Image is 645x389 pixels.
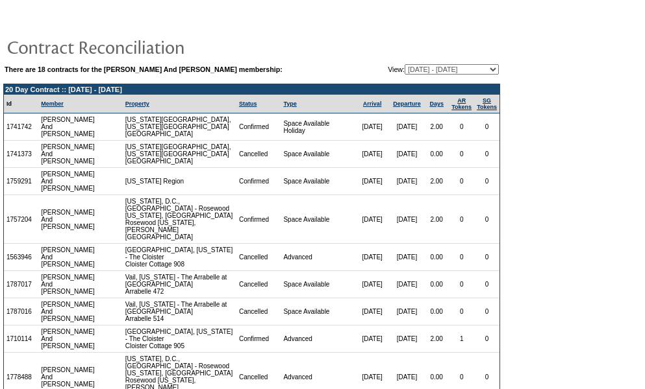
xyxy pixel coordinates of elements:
[4,325,38,353] td: 1710114
[283,100,296,107] a: Type
[236,195,281,244] td: Confirmed
[236,325,281,353] td: Confirmed
[449,244,474,271] td: 0
[123,271,236,298] td: Vail, [US_STATE] - The Arrabelle at [GEOGRAPHIC_DATA] Arrabelle 472
[474,244,500,271] td: 0
[424,271,449,298] td: 0.00
[281,168,355,195] td: Space Available
[424,244,449,271] td: 0.00
[236,168,281,195] td: Confirmed
[449,113,474,141] td: 0
[38,271,98,298] td: [PERSON_NAME] And [PERSON_NAME]
[390,325,424,353] td: [DATE]
[424,195,449,244] td: 2.00
[4,244,38,271] td: 1563946
[4,168,38,195] td: 1759291
[449,325,474,353] td: 1
[125,100,149,107] a: Property
[393,100,421,107] a: Departure
[355,244,389,271] td: [DATE]
[449,195,474,244] td: 0
[449,298,474,325] td: 0
[38,298,98,325] td: [PERSON_NAME] And [PERSON_NAME]
[358,64,499,75] td: View:
[38,113,98,141] td: [PERSON_NAME] And [PERSON_NAME]
[4,195,38,244] td: 1757204
[424,298,449,325] td: 0.00
[390,298,424,325] td: [DATE]
[355,271,389,298] td: [DATE]
[38,325,98,353] td: [PERSON_NAME] And [PERSON_NAME]
[4,271,38,298] td: 1787017
[390,244,424,271] td: [DATE]
[424,113,449,141] td: 2.00
[38,141,98,168] td: [PERSON_NAME] And [PERSON_NAME]
[123,244,236,271] td: [GEOGRAPHIC_DATA], [US_STATE] - The Cloister Cloister Cottage 908
[355,113,389,141] td: [DATE]
[424,325,449,353] td: 2.00
[41,100,64,107] a: Member
[239,100,257,107] a: Status
[123,298,236,325] td: Vail, [US_STATE] - The Arrabelle at [GEOGRAPHIC_DATA] Arrabelle 514
[449,271,474,298] td: 0
[363,100,382,107] a: Arrival
[449,168,474,195] td: 0
[38,244,98,271] td: [PERSON_NAME] And [PERSON_NAME]
[355,325,389,353] td: [DATE]
[236,298,281,325] td: Cancelled
[236,141,281,168] td: Cancelled
[123,195,236,244] td: [US_STATE], D.C., [GEOGRAPHIC_DATA] - Rosewood [US_STATE], [GEOGRAPHIC_DATA] Rosewood [US_STATE],...
[123,113,236,141] td: [US_STATE][GEOGRAPHIC_DATA], [US_STATE][GEOGRAPHIC_DATA] [GEOGRAPHIC_DATA]
[429,100,444,107] a: Days
[424,141,449,168] td: 0.00
[123,325,236,353] td: [GEOGRAPHIC_DATA], [US_STATE] - The Cloister Cloister Cottage 905
[390,141,424,168] td: [DATE]
[451,97,472,110] a: ARTokens
[390,113,424,141] td: [DATE]
[281,141,355,168] td: Space Available
[390,168,424,195] td: [DATE]
[4,84,500,95] td: 20 Day Contract :: [DATE] - [DATE]
[281,244,355,271] td: Advanced
[474,325,500,353] td: 0
[4,95,38,113] td: Id
[4,298,38,325] td: 1787016
[123,168,236,195] td: [US_STATE] Region
[474,195,500,244] td: 0
[281,325,355,353] td: Advanced
[355,298,389,325] td: [DATE]
[355,168,389,195] td: [DATE]
[38,168,98,195] td: [PERSON_NAME] And [PERSON_NAME]
[474,113,500,141] td: 0
[236,113,281,141] td: Confirmed
[38,195,98,244] td: [PERSON_NAME] And [PERSON_NAME]
[474,141,500,168] td: 0
[4,141,38,168] td: 1741373
[236,271,281,298] td: Cancelled
[477,97,497,110] a: SGTokens
[281,195,355,244] td: Space Available
[4,113,38,141] td: 1741742
[355,195,389,244] td: [DATE]
[281,113,355,141] td: Space Available Holiday
[449,141,474,168] td: 0
[6,34,266,60] img: pgTtlContractReconciliation.gif
[5,65,283,73] b: There are 18 contracts for the [PERSON_NAME] And [PERSON_NAME] membership:
[390,195,424,244] td: [DATE]
[474,168,500,195] td: 0
[123,141,236,168] td: [US_STATE][GEOGRAPHIC_DATA], [US_STATE][GEOGRAPHIC_DATA] [GEOGRAPHIC_DATA]
[474,271,500,298] td: 0
[281,271,355,298] td: Space Available
[424,168,449,195] td: 2.00
[281,298,355,325] td: Space Available
[474,298,500,325] td: 0
[236,244,281,271] td: Cancelled
[355,141,389,168] td: [DATE]
[390,271,424,298] td: [DATE]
